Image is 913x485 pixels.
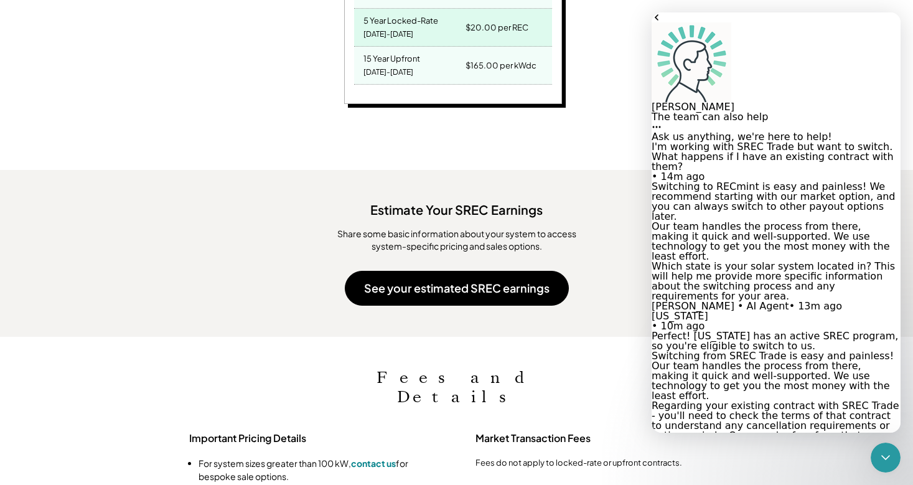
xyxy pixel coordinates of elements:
[12,195,901,219] div: Estimate Your SREC Earnings
[345,271,569,306] button: See your estimated SREC earnings
[320,228,594,252] div: ​Share some basic information about your system to access system-specific pricing and sales options.
[363,64,413,81] div: [DATE]-[DATE]
[466,57,536,74] div: $165.00 per kWdc
[363,12,438,26] div: 5 Year Locked-Rate
[363,50,420,64] div: 15 Year Upfront
[332,368,581,407] h2: Fees and Details
[466,19,528,36] div: $20.00 per REC
[475,457,724,468] div: Fees do not apply to locked-rate or upfront contracts.
[189,432,438,445] h3: Important Pricing Details
[351,458,396,469] a: contact us
[199,457,423,483] li: For system sizes greater than 100 kW, for bespoke sale options.
[871,443,901,473] iframe: Intercom live chat
[475,432,724,445] h3: Market Transaction Fees
[363,26,413,43] div: [DATE]-[DATE]
[652,12,901,433] iframe: Intercom live chat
